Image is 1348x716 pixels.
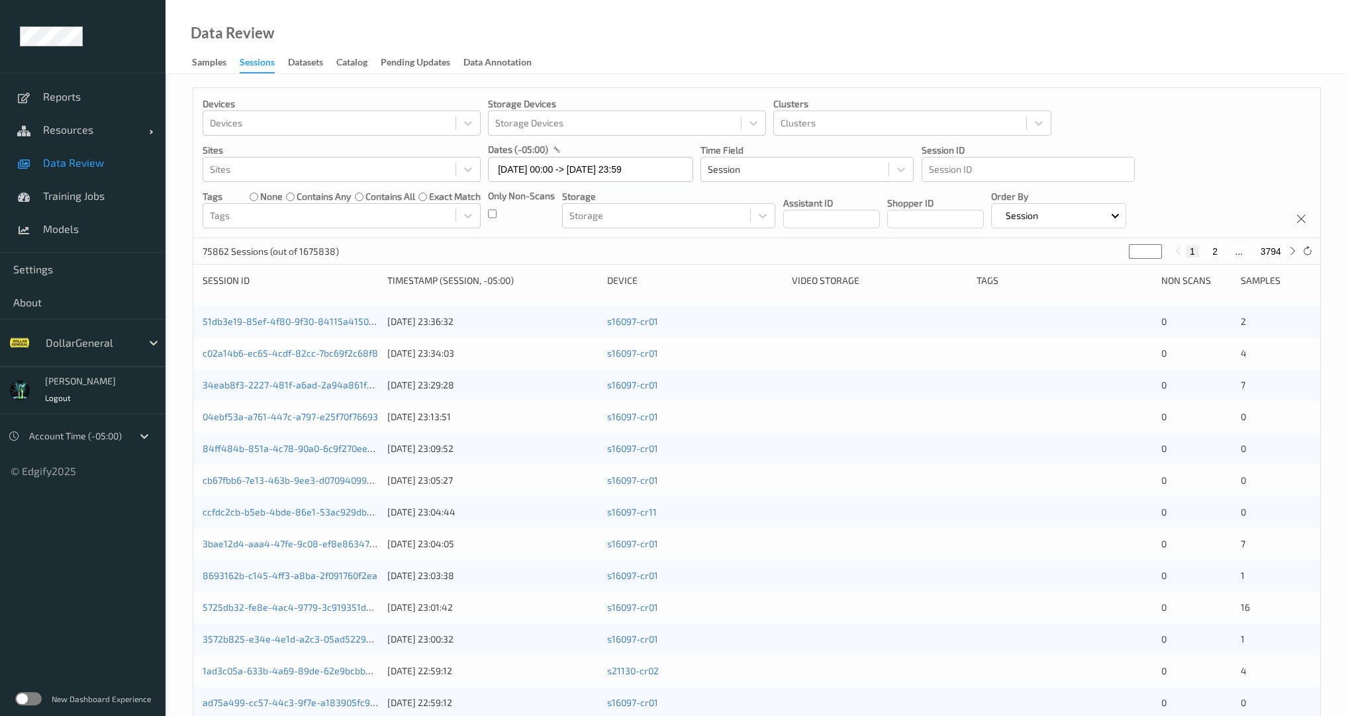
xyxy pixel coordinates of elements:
[192,54,240,72] a: Samples
[488,97,766,111] p: Storage Devices
[783,197,880,210] p: Assistant ID
[203,97,481,111] p: Devices
[203,633,388,645] a: 3572b825-e34e-4e1d-a2c3-05ad5229bbb8
[297,190,351,203] label: contains any
[387,474,598,487] div: [DATE] 23:05:27
[1241,633,1245,645] span: 1
[240,54,288,73] a: Sessions
[1161,379,1167,390] span: 0
[1241,570,1245,581] span: 1
[203,274,378,287] div: Session ID
[288,54,336,72] a: Datasets
[387,664,598,678] div: [DATE] 22:59:12
[203,570,377,581] a: 8693162b-c145-4ff3-a8ba-2f091760f2ea
[203,379,383,390] a: 34eab8f3-2227-481f-a6ad-2a94a861fbd9
[387,410,598,424] div: [DATE] 23:13:51
[488,143,548,156] p: dates (-05:00)
[203,347,378,359] a: c02a14b6-ec65-4cdf-82cc-7bc69f2c68f8
[203,316,379,327] a: 51db3e19-85ef-4f80-9f30-84115a415025
[203,144,481,157] p: Sites
[1161,274,1231,287] div: Non Scans
[1241,602,1250,613] span: 16
[607,411,658,422] a: s16097-cr01
[387,315,598,328] div: [DATE] 23:36:32
[203,665,386,676] a: 1ad3c05a-633b-4a69-89de-62e9bcbb4a1b
[1241,697,1246,708] span: 0
[1161,665,1167,676] span: 0
[607,379,658,390] a: s16097-cr01
[607,602,658,613] a: s16097-cr01
[203,474,381,486] a: cb67fbb6-7e13-463b-9ee3-d07094099021
[1001,209,1043,222] p: Session
[1257,246,1285,257] button: 3794
[192,56,226,72] div: Samples
[1161,316,1167,327] span: 0
[773,97,1051,111] p: Clusters
[607,474,658,486] a: s16097-cr01
[1241,316,1246,327] span: 2
[1241,347,1247,359] span: 4
[607,506,657,517] a: s16097-cr11
[387,379,598,392] div: [DATE] 23:29:28
[1241,274,1311,287] div: Samples
[203,506,383,517] a: ccfdc2cb-b5eb-4bde-86e1-53ac929db380
[700,144,914,157] p: Time Field
[1161,347,1167,359] span: 0
[1208,246,1222,257] button: 2
[387,569,598,582] div: [DATE] 23:03:38
[1161,633,1167,645] span: 0
[1241,379,1245,390] span: 7
[381,56,450,72] div: Pending Updates
[1231,246,1247,257] button: ...
[463,56,532,72] div: Data Annotation
[607,538,658,549] a: s16097-cr01
[260,190,283,203] label: none
[365,190,415,203] label: contains all
[792,274,967,287] div: Video Storage
[1161,570,1167,581] span: 0
[1241,665,1247,676] span: 4
[607,443,658,454] a: s16097-cr01
[1161,474,1167,486] span: 0
[607,697,658,708] a: s16097-cr01
[240,56,275,73] div: Sessions
[488,189,555,202] p: Only Non-Scans
[607,570,658,581] a: s16097-cr01
[1241,411,1246,422] span: 0
[387,537,598,551] div: [DATE] 23:04:05
[336,56,367,72] div: Catalog
[381,54,463,72] a: Pending Updates
[1186,246,1199,257] button: 1
[203,602,381,613] a: 5725db32-fe8e-4ac4-9779-3c919351d75a
[463,54,545,72] a: Data Annotation
[191,26,274,40] div: Data Review
[1241,474,1246,486] span: 0
[977,274,1152,287] div: Tags
[203,538,385,549] a: 3bae12d4-aaa4-47fe-9c08-ef8e86347a3a
[991,190,1126,203] p: Order By
[607,665,659,676] a: s21130-cr02
[387,274,598,287] div: Timestamp (Session, -05:00)
[607,347,658,359] a: s16097-cr01
[203,443,381,454] a: 84ff484b-851a-4c78-90a0-6c9f270ee99f
[887,197,984,210] p: Shopper ID
[922,144,1135,157] p: Session ID
[429,190,481,203] label: exact match
[203,697,381,708] a: ad75a499-cc57-44c3-9f7e-a183905fc9de
[387,633,598,646] div: [DATE] 23:00:32
[387,442,598,455] div: [DATE] 23:09:52
[607,633,658,645] a: s16097-cr01
[1161,602,1167,613] span: 0
[1161,538,1167,549] span: 0
[1161,443,1167,454] span: 0
[607,274,783,287] div: Device
[387,506,598,519] div: [DATE] 23:04:44
[1241,538,1245,549] span: 7
[387,347,598,360] div: [DATE] 23:34:03
[336,54,381,72] a: Catalog
[1241,443,1246,454] span: 0
[387,601,598,614] div: [DATE] 23:01:42
[1161,506,1167,517] span: 0
[1161,411,1167,422] span: 0
[562,190,775,203] p: Storage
